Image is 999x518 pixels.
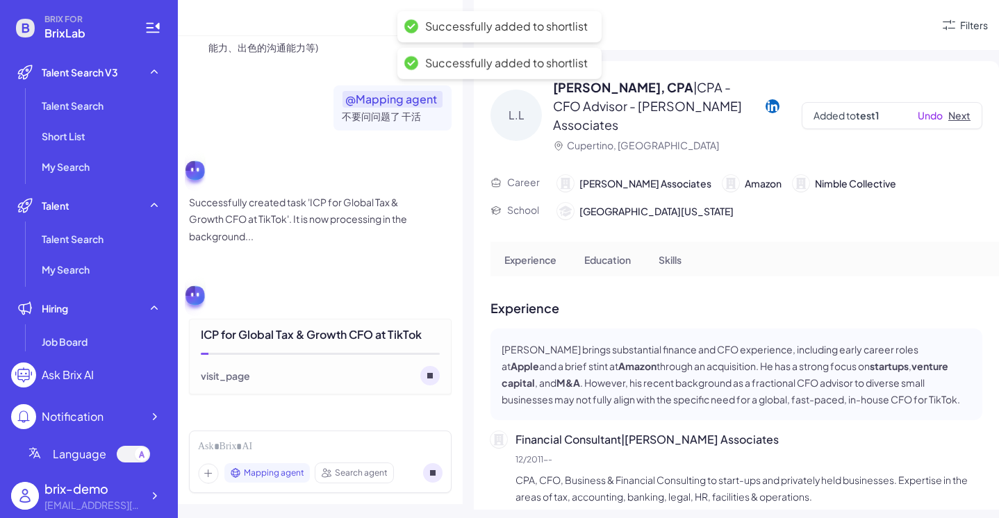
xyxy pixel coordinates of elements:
span: Nimble Collective [815,176,896,191]
button: Undo [918,108,943,123]
div: brix-demo@brix.com [44,498,142,512]
span: Mapping agent [244,467,304,479]
div: visit_page [201,369,250,383]
span: [PERSON_NAME] Associates [579,176,711,191]
span: My Search [42,262,90,276]
span: BRIX FOR [44,14,128,25]
p: Successfully created task 'ICP for Global Tax & Growth CFO at TikTok'. It is now processing in th... [189,194,425,245]
span: Job Board [42,335,88,349]
span: [GEOGRAPHIC_DATA][US_STATE] [579,204,734,219]
span: Hiring [42,301,68,315]
strong: M&A [556,376,580,389]
span: Language [53,446,106,462]
span: test1 [856,109,879,122]
span: Amazon [745,176,782,191]
strong: Apple [511,360,539,372]
p: 不要问问题了 干活 [342,108,443,125]
div: Successfully added to shortlist [425,56,588,71]
span: Added to [814,108,879,123]
span: | CPA - CFO Advisor - [PERSON_NAME] Associates [553,79,742,133]
strong: startups [870,360,909,372]
p: CPA, CFO, Business & Financial Consulting to start-ups and privately held businesses. Expertise i... [515,471,982,505]
span: Talent [42,199,69,212]
span: BrixLab [44,25,128,42]
span: [PERSON_NAME], CPA [553,79,693,95]
div: ICP for Global Tax & Growth CFO at TikTok [201,328,440,342]
div: Successfully added to shortlist [425,19,588,34]
p: Skills [659,253,682,267]
p: Experience [490,299,982,317]
p: Education [584,253,631,267]
p: 12/2011 - - [515,453,982,466]
img: user_logo.png [11,482,39,510]
div: Notification [42,408,104,425]
p: School [507,203,539,217]
p: Financial Consultant | [PERSON_NAME] Associates [515,431,982,448]
div: brix-demo [44,479,142,498]
p: Cupertino, [GEOGRAPHIC_DATA] [567,138,719,153]
span: Search agent [335,467,388,479]
p: [PERSON_NAME] brings substantial finance and CFO experience, including early career roles at and ... [502,341,971,408]
span: Talent Search [42,232,104,246]
div: Filters [960,18,988,33]
strong: Amazon [618,360,657,372]
p: Experience [504,253,556,267]
span: Talent Search V3 [42,65,118,79]
button: Next [948,108,971,123]
span: Talent Search [42,99,104,112]
div: Ask Brix AI [42,367,94,383]
p: Career [507,175,540,190]
span: @ M apping agent [342,91,443,108]
span: My Search [42,160,90,174]
div: L.L [490,90,542,141]
span: Short List [42,129,85,143]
